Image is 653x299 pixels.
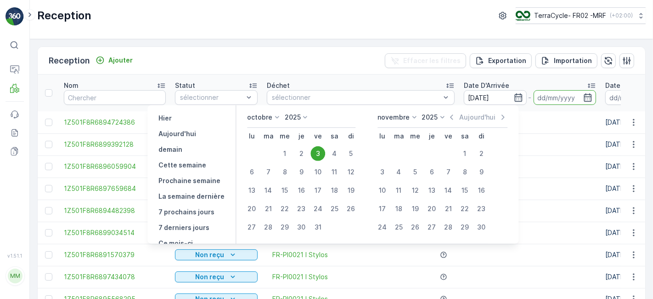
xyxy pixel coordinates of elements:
[310,165,325,179] div: 10
[535,53,597,68] button: Importation
[260,128,276,144] th: mardi
[277,220,292,235] div: 29
[375,183,389,198] div: 10
[391,220,406,235] div: 25
[244,165,259,179] div: 6
[64,90,166,105] input: Chercher
[155,222,213,233] button: 7 derniers jours
[408,201,422,216] div: 19
[37,8,91,23] p: Reception
[45,141,52,148] div: Toggle Row Selected
[64,140,166,149] a: 1Z501F8R6899392128
[470,53,532,68] button: Exportation
[285,113,301,122] p: 2025
[243,128,260,144] th: lundi
[277,201,292,216] div: 22
[155,113,175,124] button: Hier
[534,11,606,20] p: TerraCycle- FR02 -MRF
[408,220,422,235] div: 26
[158,176,220,185] p: Prochaine semaine
[158,129,196,138] p: Aujourd'hui
[457,183,472,198] div: 15
[516,11,530,21] img: terracycle.png
[441,165,456,179] div: 7
[155,128,200,139] button: Aujourd'hui
[294,220,309,235] div: 30
[327,165,342,179] div: 11
[374,128,390,144] th: lundi
[247,113,272,122] p: octobre
[464,81,509,90] p: Date D'Arrivée
[310,201,325,216] div: 24
[158,161,206,170] p: Cette semaine
[196,250,225,259] p: Non reçu
[474,220,489,235] div: 30
[441,220,456,235] div: 28
[474,146,489,161] div: 2
[310,128,326,144] th: vendredi
[459,113,495,122] p: Aujourd'hui
[158,192,225,201] p: La semaine dernière
[403,56,461,65] p: Effacer les filtres
[276,128,293,144] th: mercredi
[158,239,193,248] p: Ce mois-ci
[424,201,439,216] div: 20
[64,250,166,259] a: 1Z501F8R6891570379
[343,183,358,198] div: 19
[391,165,406,179] div: 4
[385,53,466,68] button: Effacer les filtres
[457,165,472,179] div: 8
[610,12,633,19] p: ( +02:00 )
[391,183,406,198] div: 11
[155,160,210,171] button: Cette semaine
[375,201,389,216] div: 17
[529,92,532,103] p: -
[244,201,259,216] div: 20
[175,271,258,282] button: Non reçu
[310,183,325,198] div: 17
[457,201,472,216] div: 22
[49,54,90,67] p: Reception
[294,201,309,216] div: 23
[155,175,224,186] button: Prochaine semaine
[155,207,218,218] button: 7 prochains jours
[155,238,197,249] button: Ce mois-ci
[474,183,489,198] div: 16
[64,162,166,171] a: 1Z501F8R6896059904
[343,128,359,144] th: dimanche
[261,220,276,235] div: 28
[244,183,259,198] div: 13
[390,128,407,144] th: mardi
[326,128,343,144] th: samedi
[488,56,526,65] p: Exportation
[6,253,24,259] span: v 1.51.1
[516,7,646,24] button: TerraCycle- FR02 -MRF(+02:00)
[158,145,182,154] p: demain
[294,165,309,179] div: 9
[45,207,52,214] div: Toggle Row Selected
[294,183,309,198] div: 16
[424,183,439,198] div: 13
[464,90,527,105] input: dd/mm/yyyy
[8,269,23,283] div: MM
[267,81,290,90] p: Déchet
[155,144,186,155] button: demain
[407,128,423,144] th: mercredi
[158,114,172,123] p: Hier
[64,206,166,215] a: 1Z501F8R6894482398
[64,272,166,282] a: 1Z501F8R6897434078
[375,220,389,235] div: 24
[64,81,79,90] p: Nom
[277,146,292,161] div: 1
[272,272,328,282] span: FR-PI0021 I Stylos
[440,128,456,144] th: vendredi
[422,113,438,122] p: 2025
[158,207,214,217] p: 7 prochains jours
[441,201,456,216] div: 21
[261,201,276,216] div: 21
[343,201,358,216] div: 26
[64,228,166,237] a: 1Z501F8R6899034514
